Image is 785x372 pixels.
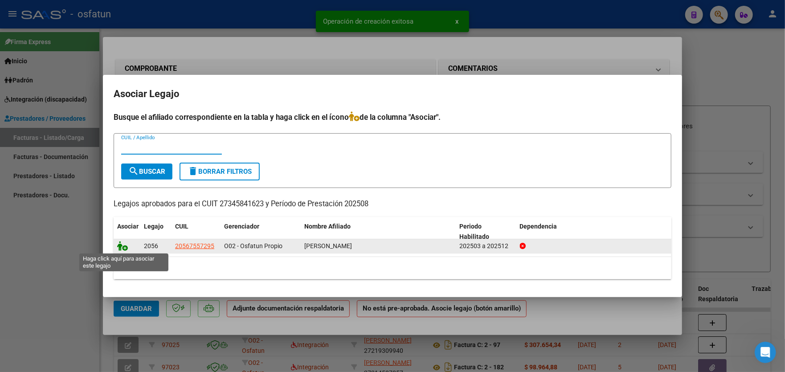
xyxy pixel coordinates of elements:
p: Legajos aprobados para el CUIT 27345841623 y Período de Prestación 202508 [114,199,671,210]
h2: Asociar Legajo [114,86,671,102]
datatable-header-cell: Dependencia [516,217,672,246]
span: Borrar Filtros [188,168,252,176]
div: 202503 a 202512 [460,241,513,251]
button: Buscar [121,164,172,180]
span: Gerenciador [224,223,259,230]
datatable-header-cell: Nombre Afiliado [301,217,456,246]
span: 2056 [144,242,158,249]
datatable-header-cell: Periodo Habilitado [456,217,516,246]
datatable-header-cell: Legajo [140,217,172,246]
mat-icon: delete [188,166,198,176]
span: Legajo [144,223,164,230]
span: Asociar [117,223,139,230]
button: Borrar Filtros [180,163,260,180]
span: 20567557295 [175,242,214,249]
span: CUIL [175,223,188,230]
datatable-header-cell: Asociar [114,217,140,246]
span: Dependencia [520,223,557,230]
mat-icon: search [128,166,139,176]
span: MARIANI FRANCO DARIO [304,242,352,249]
span: Nombre Afiliado [304,223,351,230]
div: 1 registros [114,257,671,279]
span: Buscar [128,168,165,176]
datatable-header-cell: Gerenciador [221,217,301,246]
span: Periodo Habilitado [460,223,490,240]
datatable-header-cell: CUIL [172,217,221,246]
span: O02 - Osfatun Propio [224,242,282,249]
iframe: Intercom live chat [755,342,776,363]
h4: Busque el afiliado correspondiente en la tabla y haga click en el ícono de la columna "Asociar". [114,111,671,123]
